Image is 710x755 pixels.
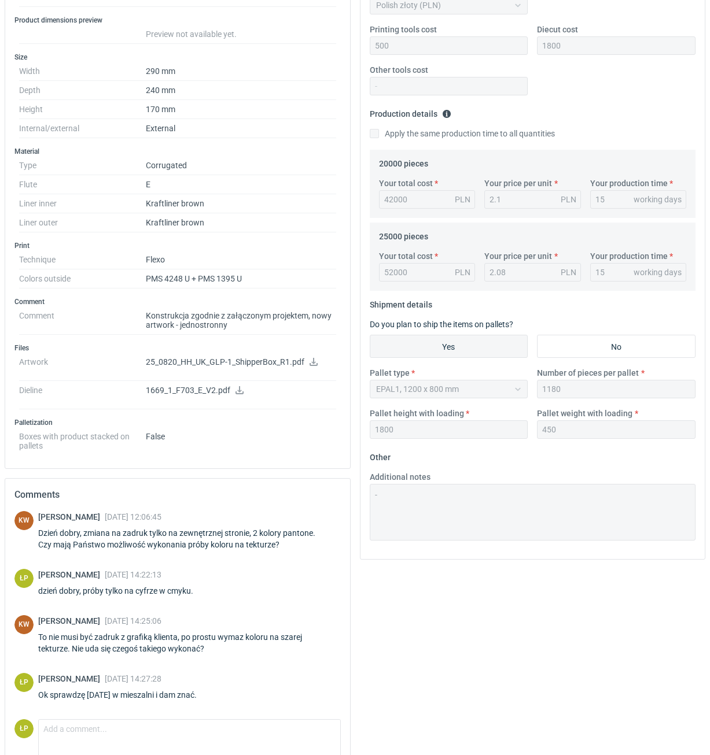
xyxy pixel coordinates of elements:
[14,615,34,634] figcaption: KW
[370,24,437,35] label: Printing tools cost
[455,267,470,278] div: PLN
[146,306,336,335] dd: Konstrukcja zgodnie z załączonym projektem, nowy artwork - jednostronny
[38,689,211,701] div: Ok sprawdzę [DATE] w mieszalni i dam znać.
[19,62,146,81] dt: Width
[14,241,341,250] h3: Print
[370,408,464,419] label: Pallet height with loading
[537,367,639,379] label: Number of pieces per pallet
[19,100,146,119] dt: Height
[19,427,146,450] dt: Boxes with product stacked on pallets
[537,24,578,35] label: Diecut cost
[370,448,391,462] legend: Other
[146,213,336,232] dd: Kraftliner brown
[379,177,433,189] label: Your total cost
[146,427,336,450] dd: False
[14,673,34,692] div: Łukasz Postawa
[38,616,105,626] span: [PERSON_NAME]
[14,343,341,353] h3: Files
[14,53,341,62] h3: Size
[14,147,341,156] h3: Material
[14,569,34,588] div: Łukasz Postawa
[105,616,161,626] span: [DATE] 14:25:06
[634,194,682,205] div: working days
[370,320,513,329] label: Do you plan to ship the items on pallets?
[19,269,146,288] dt: Colors outside
[379,227,428,241] legend: 25000 pieces
[38,585,207,597] div: dzień dobry, próby tylko na cyfrze w cmyku.
[146,156,336,175] dd: Corrugated
[379,250,433,262] label: Your total cost
[370,295,432,309] legend: Shipment details
[19,81,146,100] dt: Depth
[19,175,146,194] dt: Flute
[561,194,576,205] div: PLN
[14,719,34,738] div: Łukasz Postawa
[14,418,341,427] h3: Palletization
[38,512,105,521] span: [PERSON_NAME]
[38,570,105,579] span: [PERSON_NAME]
[561,267,576,278] div: PLN
[14,719,34,738] figcaption: ŁP
[38,631,341,654] div: To nie musi być zadruk z grafiką klienta, po prostu wymaz koloru na szarej tekturze. Nie uda się ...
[537,408,632,419] label: Pallet weight with loading
[19,381,146,409] dt: Dieline
[455,194,470,205] div: PLN
[146,119,336,138] dd: External
[105,674,161,683] span: [DATE] 14:27:28
[370,471,431,483] label: Additional notes
[14,615,34,634] div: Klaudia Wiśniewska
[19,353,146,381] dt: Artwork
[146,386,336,396] p: 1669_1_F703_E_V2.pdf
[14,511,34,530] div: Klaudia Wiśniewska
[370,484,696,541] textarea: -
[146,175,336,194] dd: E
[19,250,146,269] dt: Technique
[146,62,336,81] dd: 290 mm
[484,250,552,262] label: Your price per unit
[105,570,161,579] span: [DATE] 14:22:13
[379,154,428,168] legend: 20000 pieces
[14,16,341,25] h3: Product dimensions preview
[146,29,237,39] span: Preview not available yet.
[19,213,146,232] dt: Liner outer
[484,177,552,189] label: Your price per unit
[146,357,336,368] p: 25_0820_HH_UK_GLP-1_ShipperBox_R1.pdf
[146,269,336,288] dd: PMS 4248 U + PMS 1395 U
[19,194,146,213] dt: Liner inner
[19,306,146,335] dt: Comment
[14,569,34,588] figcaption: ŁP
[146,250,336,269] dd: Flexo
[14,511,34,530] figcaption: KW
[38,674,105,683] span: [PERSON_NAME]
[38,527,341,550] div: Dzień dobry, zmiana na zadruk tylko na zewnętrznej stronie, 2 kolory pantone. Czy mają Państwo mo...
[19,119,146,138] dt: Internal/external
[146,81,336,100] dd: 240 mm
[370,128,555,139] label: Apply the same production time to all quantities
[370,105,451,119] legend: Production details
[14,297,341,306] h3: Comment
[14,488,341,502] h2: Comments
[590,177,668,189] label: Your production time
[634,267,682,278] div: working days
[370,64,428,76] label: Other tools cost
[146,194,336,213] dd: Kraftliner brown
[105,512,161,521] span: [DATE] 12:06:45
[14,673,34,692] figcaption: ŁP
[19,156,146,175] dt: Type
[370,367,410,379] label: Pallet type
[590,250,668,262] label: Your production time
[146,100,336,119] dd: 170 mm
